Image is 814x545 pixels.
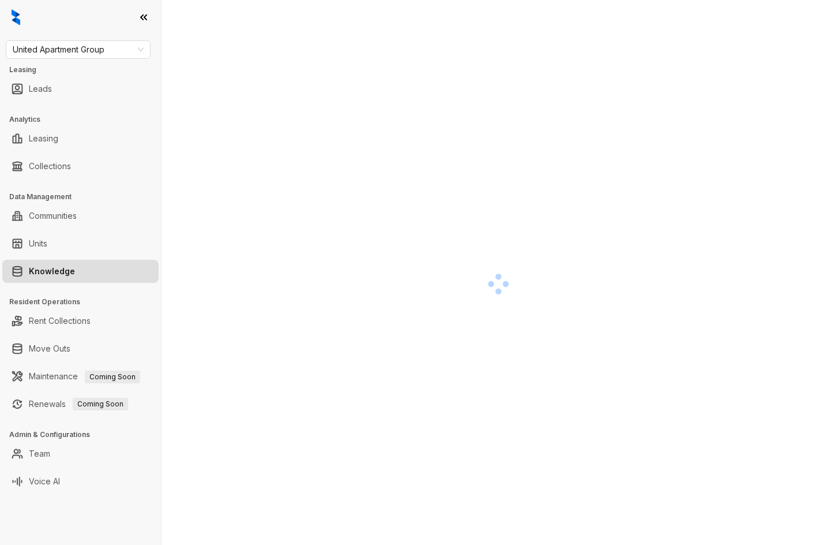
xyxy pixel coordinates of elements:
li: Leasing [2,127,159,150]
a: Rent Collections [29,309,91,333]
h3: Resident Operations [9,297,161,307]
li: Team [2,442,159,465]
h3: Leasing [9,65,161,75]
li: Communities [2,204,159,227]
li: Renewals [2,393,159,416]
img: logo [12,9,20,25]
a: Leasing [29,127,58,150]
h3: Data Management [9,192,161,202]
li: Move Outs [2,337,159,360]
li: Knowledge [2,260,159,283]
li: Maintenance [2,365,159,388]
li: Rent Collections [2,309,159,333]
li: Leads [2,77,159,100]
span: United Apartment Group [13,41,144,58]
a: Team [29,442,50,465]
li: Units [2,232,159,255]
a: Leads [29,77,52,100]
a: Communities [29,204,77,227]
a: Voice AI [29,470,60,493]
a: Collections [29,155,71,178]
a: Move Outs [29,337,70,360]
span: Coming Soon [73,398,128,410]
li: Collections [2,155,159,178]
h3: Analytics [9,114,161,125]
h3: Admin & Configurations [9,430,161,440]
a: RenewalsComing Soon [29,393,128,416]
span: Coming Soon [85,371,140,383]
li: Voice AI [2,470,159,493]
a: Units [29,232,47,255]
a: Knowledge [29,260,75,283]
